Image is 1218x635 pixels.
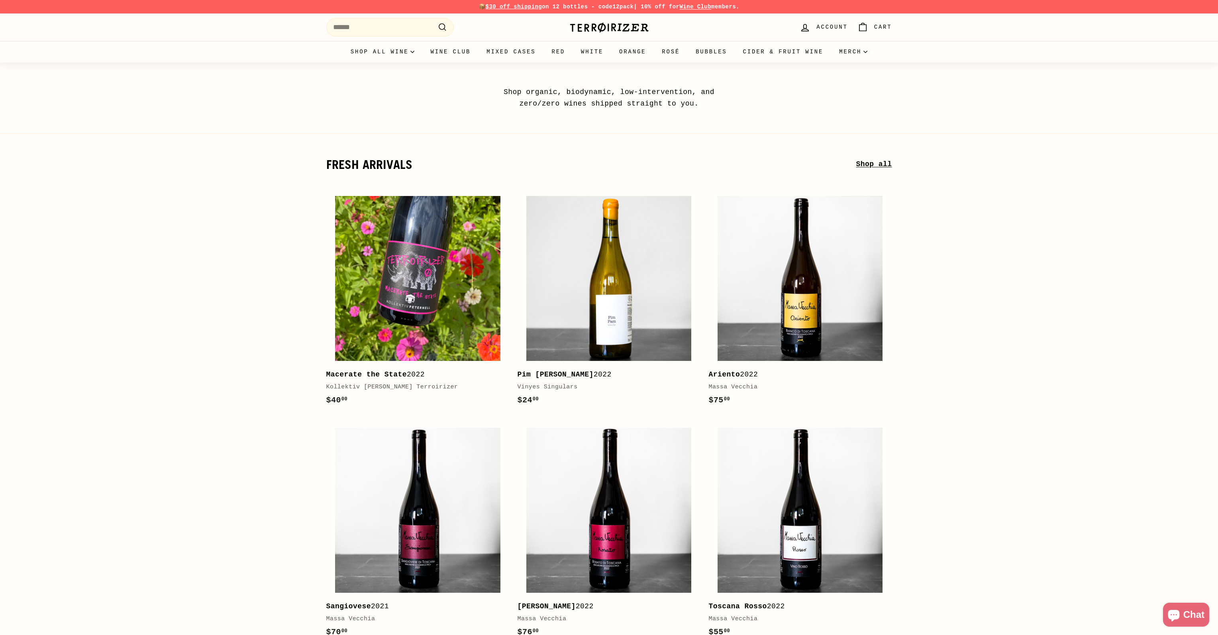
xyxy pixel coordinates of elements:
[612,4,634,10] strong: 12pack
[517,369,692,380] div: 2022
[517,614,692,624] div: Massa Vecchia
[688,41,735,63] a: Bubbles
[326,396,348,405] span: $40
[422,41,479,63] a: Wine Club
[853,16,897,39] a: Cart
[708,369,884,380] div: 2022
[326,602,371,610] b: Sangiovese
[611,41,654,63] a: Orange
[708,396,730,405] span: $75
[708,187,892,415] a: Ariento2022Massa Vecchia
[326,382,502,392] div: Kollektiv [PERSON_NAME] Terroirizer
[708,601,884,612] div: 2022
[517,602,575,610] b: [PERSON_NAME]
[486,4,542,10] span: $30 off shipping
[735,41,832,63] a: Cider & Fruit Wine
[517,370,593,378] b: Pim [PERSON_NAME]
[486,86,733,110] p: Shop organic, biodynamic, low-intervention, and zero/zero wines shipped straight to you.
[326,187,510,415] a: Macerate the State2022Kollektiv [PERSON_NAME] Terroirizer
[533,396,539,402] sup: 00
[816,23,847,31] span: Account
[341,628,347,634] sup: 00
[341,396,347,402] sup: 00
[795,16,852,39] a: Account
[708,602,767,610] b: Toscana Rosso
[517,187,700,415] a: Pim [PERSON_NAME]2022Vinyes Singulars
[517,601,692,612] div: 2022
[326,370,407,378] b: Macerate the State
[831,41,875,63] summary: Merch
[533,628,539,634] sup: 00
[326,369,502,380] div: 2022
[708,382,884,392] div: Massa Vecchia
[1161,603,1212,629] inbox-online-store-chat: Shopify online store chat
[343,41,423,63] summary: Shop all wine
[654,41,688,63] a: Rosé
[874,23,892,31] span: Cart
[326,158,856,171] h2: fresh arrivals
[708,370,740,378] b: Ariento
[517,396,539,405] span: $24
[310,41,908,63] div: Primary
[326,614,502,624] div: Massa Vecchia
[517,382,692,392] div: Vinyes Singulars
[573,41,611,63] a: White
[679,4,711,10] a: Wine Club
[856,159,892,170] a: Shop all
[543,41,573,63] a: Red
[326,2,892,11] p: 📦 on 12 bottles - code | 10% off for members.
[708,614,884,624] div: Massa Vecchia
[724,628,730,634] sup: 00
[479,41,543,63] a: Mixed Cases
[724,396,730,402] sup: 00
[326,601,502,612] div: 2021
